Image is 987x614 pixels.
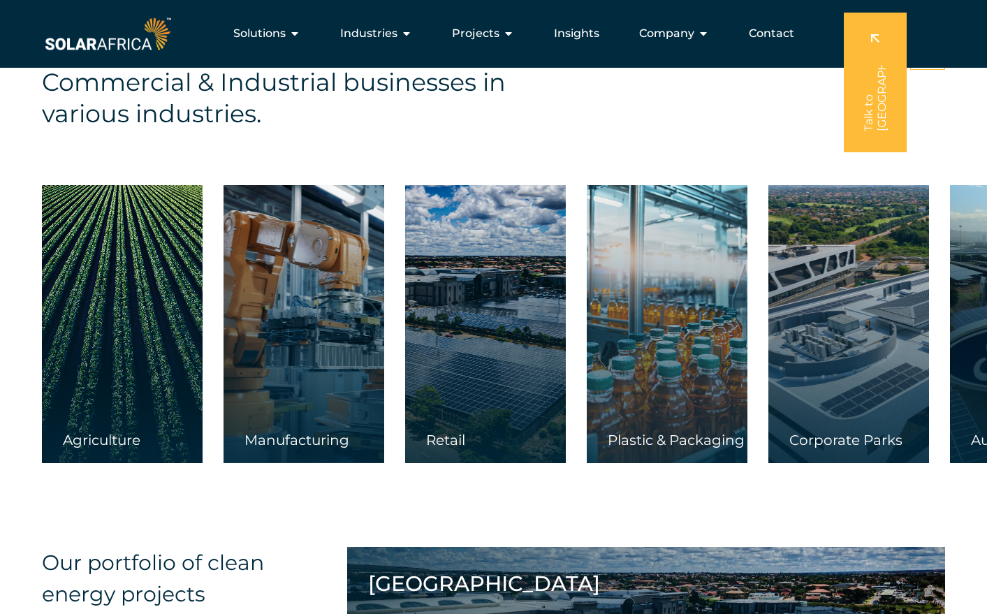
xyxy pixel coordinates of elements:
span: Solutions [233,25,286,42]
span: Company [639,25,694,42]
span: Agriculture [63,432,140,448]
a: Agriculture [42,432,203,463]
span: Industries [340,25,397,42]
nav: Menu [174,20,805,47]
a: Insights [554,25,599,42]
span: Plastic & Packaging [608,432,745,448]
div: Menu Toggle [174,20,805,47]
a: Contact [749,25,794,42]
h4: Our solutions are tailor-made to empower Commercial & Industrial businesses in various industries. [42,35,566,129]
span: Projects [452,25,499,42]
a: Plastic & Packaging [587,432,747,463]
